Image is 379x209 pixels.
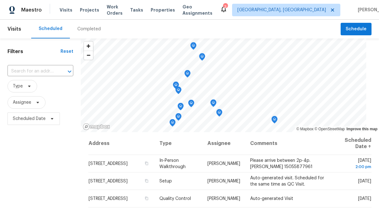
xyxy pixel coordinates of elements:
[173,82,179,91] div: Map marker
[216,109,222,119] div: Map marker
[202,132,245,155] th: Assignee
[314,127,345,131] a: OpenStreetMap
[296,127,313,131] a: Mapbox
[177,103,184,112] div: Map marker
[13,116,46,122] span: Scheduled Date
[237,7,326,13] span: [GEOGRAPHIC_DATA], [GEOGRAPHIC_DATA]
[184,70,191,80] div: Map marker
[335,164,371,170] div: 2:00 pm
[250,176,324,187] span: Auto-generated visit. Scheduled for the same time as QC Visit.
[60,7,72,13] span: Visits
[81,38,366,132] canvas: Map
[89,197,128,201] span: [STREET_ADDRESS]
[83,123,110,130] a: Mapbox homepage
[130,8,143,12] span: Tasks
[358,179,371,183] span: [DATE]
[207,179,240,183] span: [PERSON_NAME]
[358,197,371,201] span: [DATE]
[80,7,99,13] span: Projects
[341,23,372,36] button: Schedule
[39,26,62,32] div: Scheduled
[175,87,182,96] div: Map marker
[107,4,123,16] span: Work Orders
[65,67,74,76] button: Open
[207,162,240,166] span: [PERSON_NAME]
[144,196,149,201] button: Copy Address
[89,179,128,183] span: [STREET_ADDRESS]
[210,99,216,109] div: Map marker
[154,132,202,155] th: Type
[190,42,197,52] div: Map marker
[169,119,176,129] div: Map marker
[245,132,330,155] th: Comments
[207,197,240,201] span: [PERSON_NAME]
[7,67,56,76] input: Search for an address...
[144,178,149,184] button: Copy Address
[84,51,93,60] button: Zoom out
[7,22,21,36] span: Visits
[159,158,186,169] span: In-Person Walkthrough
[7,48,61,55] h1: Filters
[271,116,278,126] div: Map marker
[175,113,182,123] div: Map marker
[84,42,93,51] button: Zoom in
[346,25,367,33] span: Schedule
[144,161,149,166] button: Copy Address
[89,162,128,166] span: [STREET_ADDRESS]
[159,197,191,201] span: Quality Control
[223,4,227,10] div: 3
[21,7,42,13] span: Maestro
[159,179,172,183] span: Setup
[13,83,23,89] span: Type
[151,7,175,13] span: Properties
[182,4,212,16] span: Geo Assignments
[250,158,313,169] span: Please arrive between 2p-4p. [PERSON_NAME] 15055877961
[335,158,371,170] span: [DATE]
[199,53,205,63] div: Map marker
[347,127,377,131] a: Improve this map
[77,26,101,32] div: Completed
[88,132,154,155] th: Address
[250,197,293,201] span: Auto-generated Visit
[61,48,73,55] div: Reset
[188,100,194,109] div: Map marker
[330,132,372,155] th: Scheduled Date ↑
[13,99,31,106] span: Assignee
